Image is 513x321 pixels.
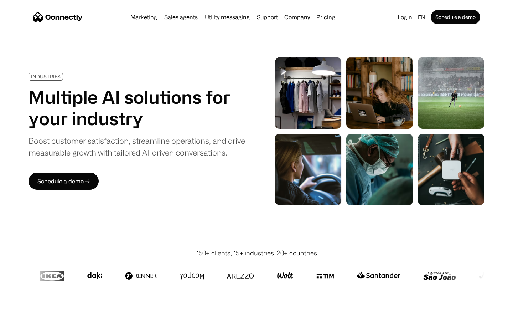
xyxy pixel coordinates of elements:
h1: Multiple AI solutions for your industry [28,86,245,129]
a: Schedule a demo [431,10,480,24]
div: Company [284,12,310,22]
a: Sales agents [161,14,201,20]
a: Pricing [313,14,338,20]
a: Schedule a demo → [28,173,99,190]
a: Login [395,12,415,22]
aside: Language selected: English [7,308,43,319]
a: Support [254,14,281,20]
ul: Language list [14,309,43,319]
a: Utility messaging [202,14,253,20]
div: INDUSTRIES [31,74,61,79]
div: Boost customer satisfaction, streamline operations, and drive measurable growth with tailored AI-... [28,135,245,158]
a: Marketing [128,14,160,20]
div: en [418,12,425,22]
div: 150+ clients, 15+ industries, 20+ countries [196,248,317,258]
